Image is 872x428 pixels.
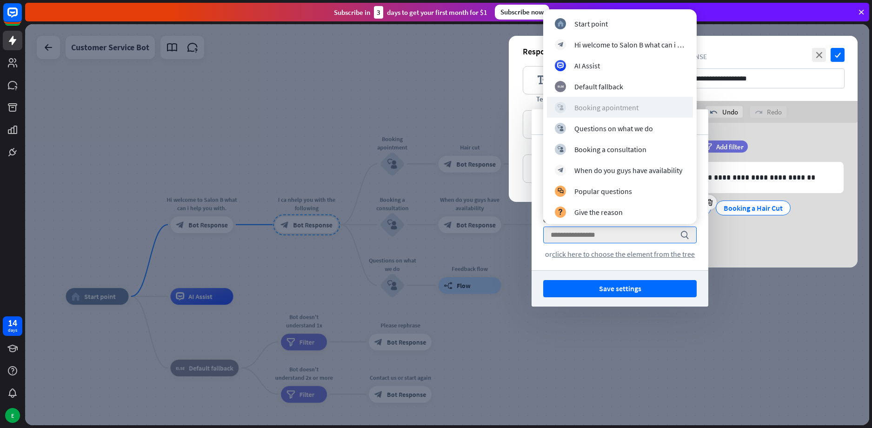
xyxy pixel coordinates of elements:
[8,319,17,327] div: 14
[8,327,17,334] div: days
[543,249,697,259] div: or
[7,4,35,32] button: Open LiveChat chat widget
[705,143,712,150] i: filter
[706,106,743,118] div: Undo
[558,188,564,194] i: block_faq
[558,167,564,173] i: block_bot_response
[724,201,783,215] div: Booking a Hair Cut
[574,124,653,133] div: Questions on what we do
[750,106,786,118] div: Redo
[574,40,685,49] div: Hi welcome to Salon B what can i help you with.
[558,20,564,27] i: home_2
[3,316,22,336] a: 14 days
[558,146,564,152] i: block_user_input
[574,166,682,175] div: When do you guys have availability
[574,207,623,217] div: Give the reason
[334,6,487,19] div: Subscribe in days to get your first month for $1
[680,230,689,240] i: search
[574,103,639,112] div: Booking apointment
[812,48,826,62] i: close
[543,216,697,224] div: Go to
[558,83,564,89] i: block_fallback
[574,187,632,196] div: Popular questions
[5,408,20,423] div: E
[710,108,718,116] i: undo
[755,108,762,116] i: redo
[558,41,564,47] i: block_bot_response
[831,48,845,62] i: check
[574,19,608,28] div: Start point
[543,280,697,297] button: Save settings
[495,5,549,20] div: Subscribe now
[558,125,564,131] i: block_user_input
[552,249,695,259] span: click here to choose the element from the tree
[574,145,646,154] div: Booking a consultation
[558,209,563,215] i: block_question
[574,61,600,70] div: AI Assist
[558,104,564,110] i: block_user_input
[716,142,744,151] span: Add filter
[574,82,623,91] div: Default fallback
[374,6,383,19] div: 3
